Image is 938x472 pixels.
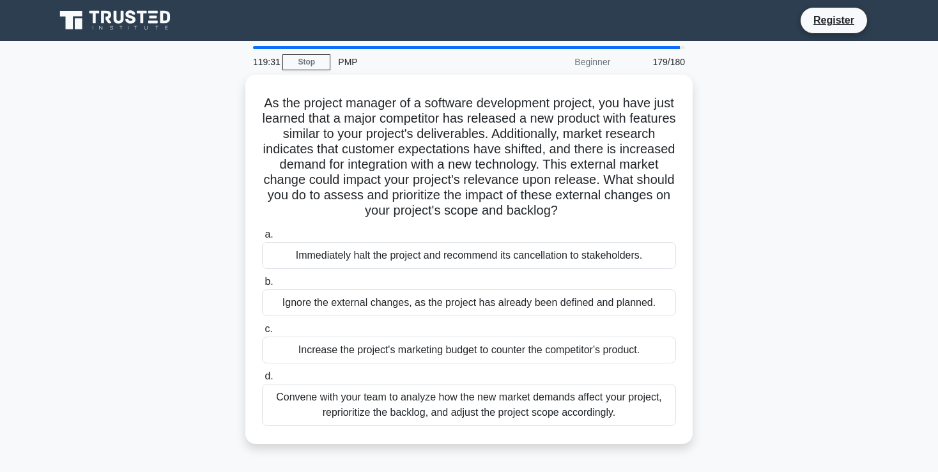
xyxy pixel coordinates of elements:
[618,49,693,75] div: 179/180
[265,370,273,381] span: d.
[262,242,676,269] div: Immediately halt the project and recommend its cancellation to stakeholders.
[261,95,677,219] h5: As the project manager of a software development project, you have just learned that a major comp...
[265,276,273,287] span: b.
[330,49,506,75] div: PMP
[262,384,676,426] div: Convene with your team to analyze how the new market demands affect your project, reprioritize th...
[506,49,618,75] div: Beginner
[265,229,273,240] span: a.
[262,337,676,363] div: Increase the project's marketing budget to counter the competitor's product.
[262,289,676,316] div: Ignore the external changes, as the project has already been defined and planned.
[245,49,282,75] div: 119:31
[265,323,272,334] span: c.
[282,54,330,70] a: Stop
[806,12,862,28] a: Register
